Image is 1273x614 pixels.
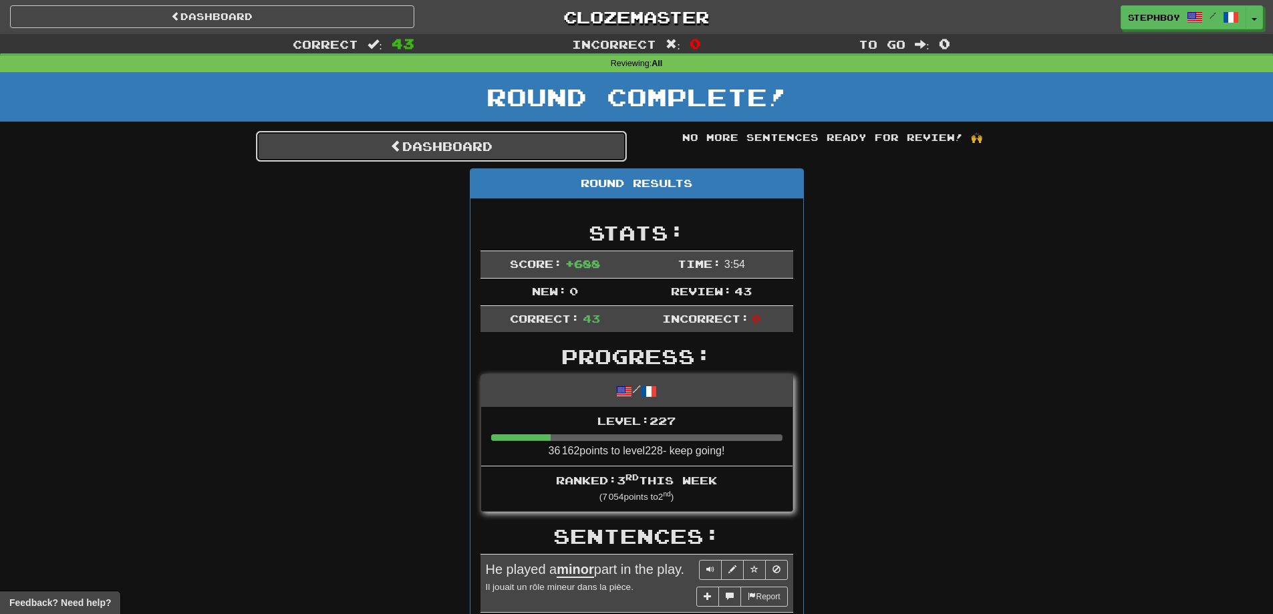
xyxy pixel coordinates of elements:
[1210,11,1216,20] span: /
[480,345,793,367] h2: Progress:
[434,5,839,29] a: Clozemaster
[1128,11,1180,23] span: stephboy
[481,375,793,406] div: /
[696,587,719,607] button: Add sentence to collection
[699,560,788,580] div: Sentence controls
[699,560,722,580] button: Play sentence audio
[1121,5,1246,29] a: stephboy /
[625,472,639,482] sup: rd
[647,131,1018,144] div: No more sentences ready for review! 🙌
[663,490,670,498] sup: nd
[556,474,717,486] span: Ranked: 3 this week
[569,285,578,297] span: 0
[696,587,787,607] div: More sentence controls
[293,37,358,51] span: Correct
[652,59,662,68] strong: All
[721,560,744,580] button: Edit sentence
[481,407,793,467] li: 36 162 points to level 228 - keep going!
[10,5,414,28] a: Dashboard
[368,39,382,50] span: :
[470,169,803,198] div: Round Results
[662,312,749,325] span: Incorrect:
[510,257,562,270] span: Score:
[597,414,676,427] span: Level: 227
[724,259,745,270] span: 3 : 54
[486,562,685,578] span: He played a part in the play.
[583,312,600,325] span: 43
[666,39,680,50] span: :
[572,37,656,51] span: Incorrect
[743,560,766,580] button: Toggle favorite
[765,560,788,580] button: Toggle ignore
[532,285,567,297] span: New:
[734,285,752,297] span: 43
[752,312,760,325] span: 0
[256,131,627,162] a: Dashboard
[486,582,633,592] small: Il jouait un rôle mineur dans la pièce.
[859,37,905,51] span: To go
[9,596,111,609] span: Open feedback widget
[678,257,721,270] span: Time:
[480,222,793,244] h2: Stats:
[392,35,414,51] span: 43
[915,39,930,50] span: :
[599,492,674,502] small: ( 7 054 points to 2 )
[939,35,950,51] span: 0
[671,285,732,297] span: Review:
[480,525,793,547] h2: Sentences:
[510,312,579,325] span: Correct:
[565,257,600,270] span: + 688
[557,562,594,578] u: minor
[5,84,1268,110] h1: Round Complete!
[690,35,701,51] span: 0
[740,587,787,607] button: Report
